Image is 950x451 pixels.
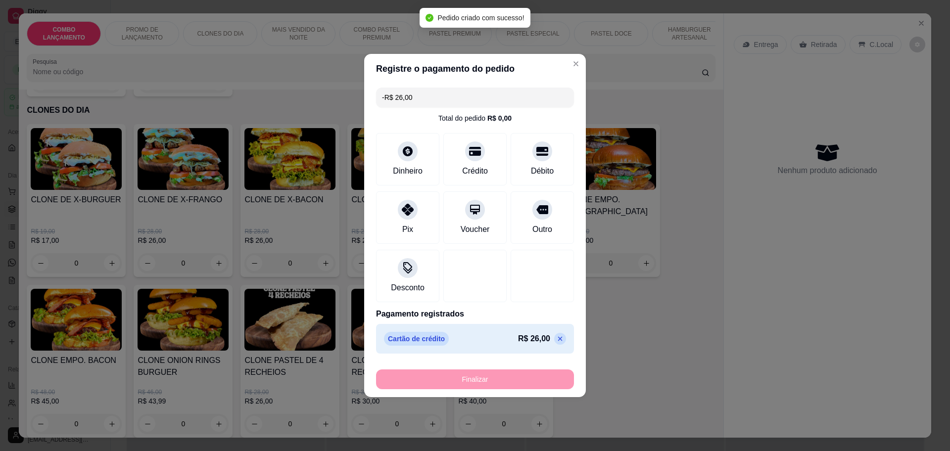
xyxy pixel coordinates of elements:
div: Crédito [462,165,488,177]
div: Total do pedido [438,113,512,123]
input: Ex.: hambúrguer de cordeiro [382,88,568,107]
p: Pagamento registrados [376,308,574,320]
div: Desconto [391,282,425,294]
p: R$ 26,00 [518,333,550,345]
div: Débito [531,165,554,177]
div: Voucher [461,224,490,235]
div: Dinheiro [393,165,423,177]
button: Close [568,56,584,72]
div: R$ 0,00 [487,113,512,123]
span: Pedido criado com sucesso! [437,14,524,22]
div: Pix [402,224,413,235]
header: Registre o pagamento do pedido [364,54,586,84]
span: check-circle [426,14,433,22]
div: Outro [532,224,552,235]
p: Cartão de crédito [384,332,449,346]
